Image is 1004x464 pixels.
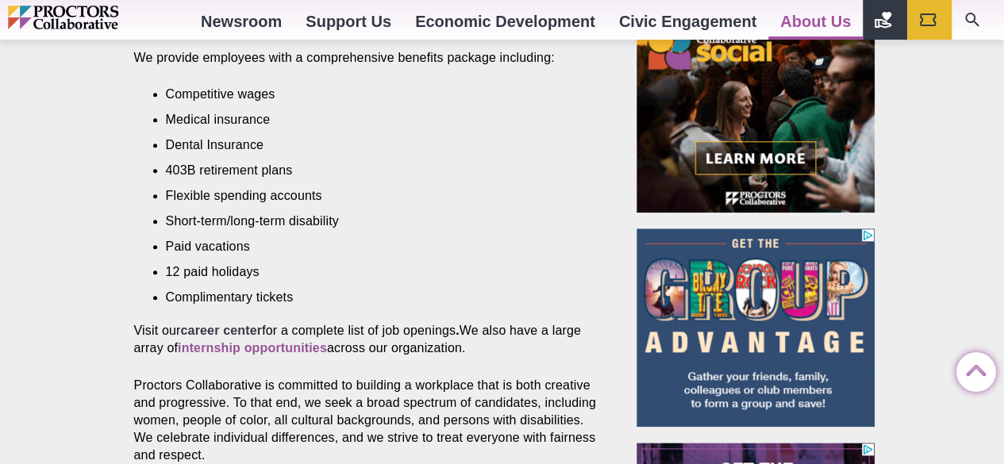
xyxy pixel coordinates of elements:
[134,377,601,464] p: Proctors Collaborative is committed to building a workplace that is both creative and progressive...
[637,14,875,213] iframe: Advertisement
[166,187,577,205] li: Flexible spending accounts
[178,341,327,355] a: internship opportunities
[180,324,262,337] a: career center
[456,324,460,337] strong: .
[166,136,577,154] li: Dental Insurance
[637,228,875,427] iframe: Advertisement
[166,213,577,230] li: Short-term/long-term disability
[134,49,601,67] p: We provide employees with a comprehensive benefits package including:
[166,238,577,255] li: Paid vacations
[166,263,577,281] li: 12 paid holidays
[956,353,988,385] a: Back to Top
[166,289,577,306] li: Complimentary tickets
[166,111,577,128] li: Medical insurance
[8,6,187,29] img: Proctors logo
[134,322,601,357] p: Visit our for a complete list of job openings We also have a large array of across our organization.
[166,162,577,179] li: 403B retirement plans
[166,86,577,103] li: Competitive wages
